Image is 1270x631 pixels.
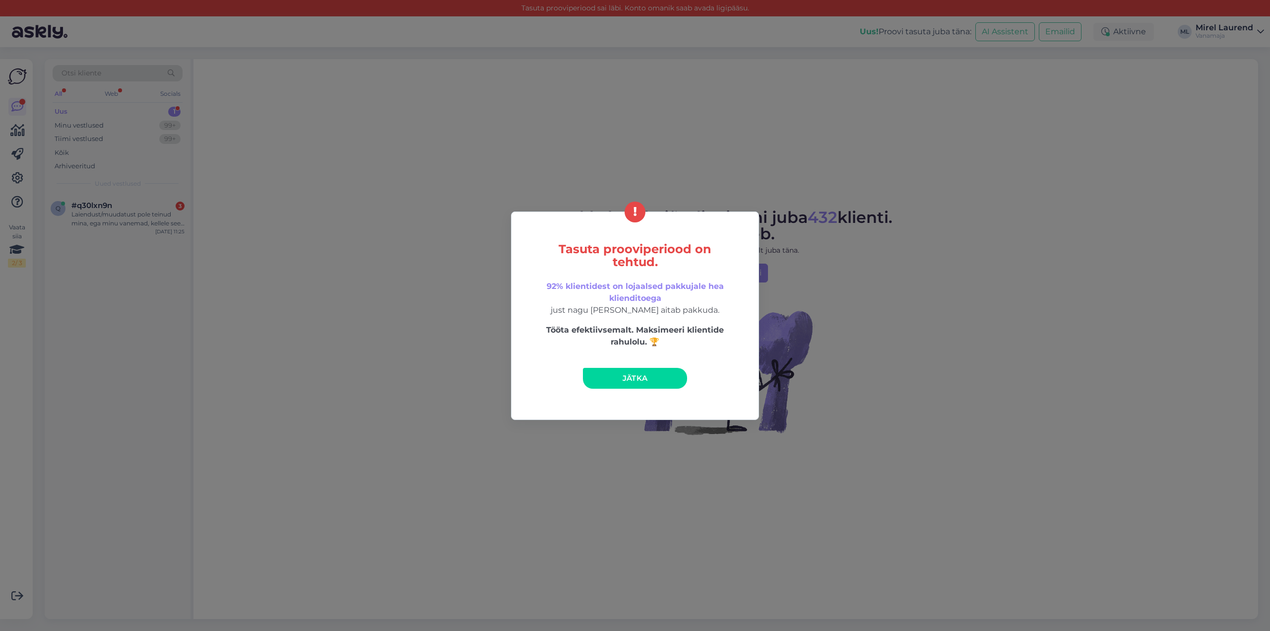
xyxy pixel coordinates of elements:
[532,324,738,348] p: Tööta efektiivsemalt. Maksimeeri klientide rahulolu. 🏆
[623,373,648,383] span: Jätka
[532,280,738,316] p: just nagu [PERSON_NAME] aitab pakkuda.
[547,281,724,303] span: 92% klientidest on lojaalsed pakkujale hea klienditoega
[532,243,738,269] h5: Tasuta prooviperiood on tehtud.
[583,368,687,389] a: Jätka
